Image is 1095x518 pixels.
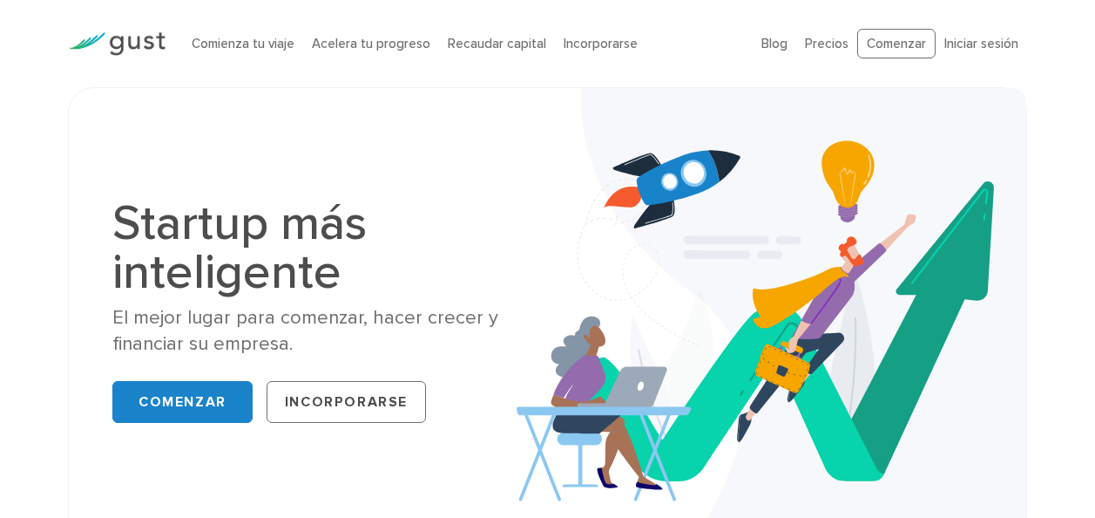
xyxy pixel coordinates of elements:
div: El mejor lugar para comenzar, hacer crecer y financiar su empresa. [112,305,535,357]
a: Comenzar [857,29,936,59]
a: Acelera tu progreso [312,36,430,51]
a: Recaudar capital [448,36,546,51]
a: Incorporarse [564,36,638,51]
a: Comienza tu viaje [192,36,294,51]
a: Blog [761,36,787,51]
a: Incorporarse [267,381,426,423]
a: Comenzar [112,381,253,423]
h1: Startup más inteligente [112,199,535,296]
img: Logotipo de Gust [68,32,166,56]
a: Precios [805,36,848,51]
a: Iniciar sesión [944,36,1018,51]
